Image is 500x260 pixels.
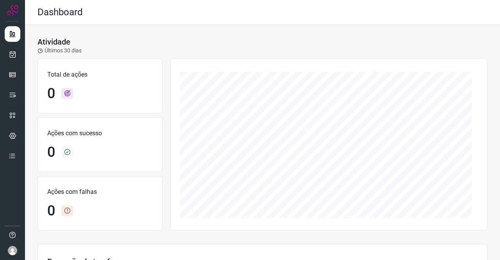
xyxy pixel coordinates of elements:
h1: 0 [47,144,55,161]
img: avatar-user-boy.jpg [8,246,17,255]
img: Logo [7,5,18,16]
p: Ações com falhas [47,187,153,197]
h1: 0 [47,85,55,102]
p: Ações com sucesso [47,129,153,138]
p: Últimos 30 dias [37,47,82,55]
p: Total de ações [47,70,153,79]
h1: 0 [47,203,55,219]
h2: Dashboard [37,7,83,18]
h3: Atividade [37,37,70,47]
